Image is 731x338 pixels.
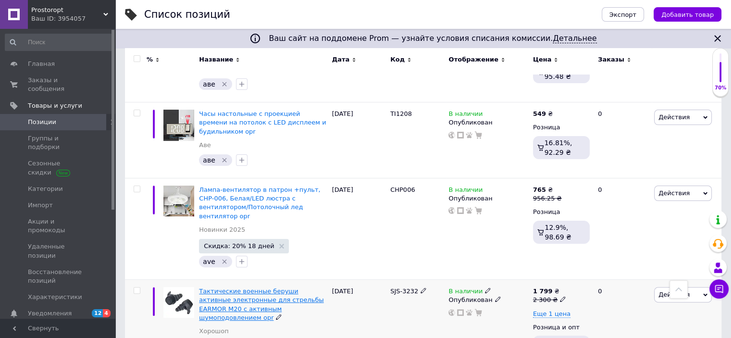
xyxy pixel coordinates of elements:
button: Добавить товар [654,7,721,22]
div: 2 300 ₴ [533,296,566,304]
a: Тактические военные беруши активные электронные для стрельбы EARMOR M20 с активным шумоподовление... [199,288,323,321]
a: Лампа-вентилятор в патрон +пульт, CHP-006, Белая/LED люстра с вентилятором/Потолочный лед вентиля... [199,186,320,220]
span: Восстановление позиций [28,268,89,285]
span: Ваш сайт на поддомене Prom — узнайте условия списания комиссии. [269,34,596,43]
span: Отображение [448,55,498,64]
span: Акции и промокоды [28,217,89,235]
span: Импорт [28,201,53,210]
span: Товары и услуги [28,101,82,110]
a: Хорошоп [199,327,228,336]
span: 16.81%, 92.29 ₴ [545,139,572,156]
div: Ваш ID: 3954057 [31,14,115,23]
span: Экспорт [609,11,636,18]
span: ave [203,258,215,265]
b: 1 799 [533,288,553,295]
span: В наличии [448,186,483,196]
span: Характеристики [28,293,82,301]
span: Действия [658,291,690,298]
span: Добавить товар [661,11,714,18]
div: [DATE] [330,178,388,280]
div: ₴ [533,186,562,194]
div: ₴ [533,287,566,296]
span: Дата [332,55,350,64]
span: Заказы и сообщения [28,76,89,93]
a: Часы настольные с проекцией времени на потолок с LED дисплеем и будильником opr [199,110,326,135]
span: % [147,55,153,64]
span: В наличии [448,288,483,298]
img: Тактические военные беруши активные электронные для стрельбы EARMOR M20 с активным шумоподовление... [163,287,194,318]
button: Чат с покупателем [709,279,729,299]
svg: Удалить метку [221,258,228,265]
div: Розница [533,208,590,216]
div: 0 [592,178,652,280]
span: TI1208 [390,110,412,117]
div: Опубликован [448,296,528,304]
span: 4 [103,309,111,317]
b: 549 [533,110,546,117]
div: Опубликован [448,194,528,203]
span: Уведомления [28,309,72,318]
div: Опубликован [448,118,528,127]
span: Позиции [28,118,56,126]
svg: Закрыть [712,33,723,44]
span: SJS-3232 [390,288,418,295]
span: Код [390,55,405,64]
a: Аве [199,141,211,150]
span: аве [203,156,215,164]
span: Категории [28,185,63,193]
img: Часы настольные с проекцией времени на потолок с LED дисплеем и будильником opr [163,110,194,140]
a: Новинки 2025 [199,225,245,234]
span: Скидка: 20% 18 дней [204,243,274,249]
span: Заказы [598,55,624,64]
span: Главная [28,60,55,68]
div: 956.25 ₴ [533,194,562,203]
div: ₴ [533,110,553,118]
span: Сезонные скидки [28,159,89,176]
div: Розница и опт [533,323,590,332]
svg: Удалить метку [221,80,228,88]
span: Prostoropt [31,6,103,14]
button: Экспорт [602,7,644,22]
img: Лампа-вентилятор в патрон +пульт, CHP-006, Белая/LED люстра с вентилятором/Потолочный лед вентиля... [163,186,194,216]
span: 12 [92,309,103,317]
span: В наличии [448,110,483,120]
div: 0 [592,102,652,178]
span: Действия [658,113,690,121]
span: Группы и подборки [28,134,89,151]
span: CHP006 [390,186,415,193]
input: Поиск [5,34,113,51]
div: 70% [713,85,728,91]
span: Название [199,55,233,64]
div: Розница [533,123,590,132]
svg: Удалить метку [221,156,228,164]
a: Детальнее [553,34,596,43]
span: Цена [533,55,552,64]
span: 12.9%, 98.69 ₴ [545,224,571,241]
span: Удаленные позиции [28,242,89,260]
div: Список позиций [144,10,230,20]
span: Действия [658,189,690,197]
span: аве [203,80,215,88]
div: [DATE] [330,102,388,178]
b: 765 [533,186,546,193]
span: Еще 1 цена [533,310,570,318]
